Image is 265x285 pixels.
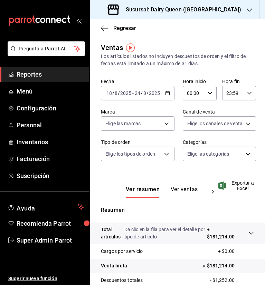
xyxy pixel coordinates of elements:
[105,120,141,127] span: Elige las marcas
[17,219,84,228] span: Recomienda Parrot
[112,90,114,96] span: /
[118,90,120,96] span: /
[120,6,241,14] h3: Sucursal: Dairy Queen ([GEOGRAPHIC_DATA])
[187,150,229,157] span: Elige las categorías
[149,90,160,96] input: ----
[17,137,84,147] span: Inventarios
[101,226,124,240] p: Total artículos
[120,90,132,96] input: ----
[183,79,217,84] label: Hora inicio
[183,109,256,114] label: Canal de venta
[17,154,84,164] span: Facturación
[124,226,207,240] p: Da clic en la fila para ver el detalle por tipo de artículo
[17,203,75,211] span: Ayuda
[146,90,149,96] span: /
[207,226,235,240] p: + $181,214.00
[171,186,198,198] button: Ver ventas
[210,277,254,284] p: - $1,252.00
[8,275,84,282] span: Sugerir nueva función
[126,43,135,52] img: Tooltip marker
[220,180,254,191] button: Exportar a Excel
[17,171,84,180] span: Suscripción
[132,90,134,96] span: -
[101,25,136,31] button: Regresar
[141,90,143,96] span: /
[105,150,155,157] span: Elige los tipos de orden
[101,262,127,269] p: Venta bruta
[101,79,174,84] label: Fecha
[114,90,118,96] input: --
[101,206,254,214] p: Resumen
[134,90,141,96] input: --
[106,90,112,96] input: --
[17,120,84,130] span: Personal
[222,79,256,84] label: Hora fin
[17,104,84,113] span: Configuración
[8,41,85,56] button: Pregunta a Parrot AI
[126,186,160,198] button: Ver resumen
[203,262,254,269] p: = $181,214.00
[101,248,143,255] p: Cargos por servicio
[5,50,85,57] a: Pregunta a Parrot AI
[183,140,256,145] label: Categorías
[17,236,84,245] span: Super Admin Parrot
[76,18,82,23] button: open_drawer_menu
[187,120,243,127] span: Elige los canales de venta
[143,90,146,96] input: --
[17,70,84,79] span: Reportes
[218,248,254,255] p: + $0.00
[113,25,136,31] span: Regresar
[126,186,206,198] div: navigation tabs
[101,42,123,53] div: Ventas
[17,87,84,96] span: Menú
[101,53,254,67] div: Los artículos listados no incluyen descuentos de orden y el filtro de fechas está limitado a un m...
[101,277,143,284] p: Descuentos totales
[19,45,74,52] span: Pregunta a Parrot AI
[101,109,174,114] label: Marca
[101,140,174,145] label: Tipo de orden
